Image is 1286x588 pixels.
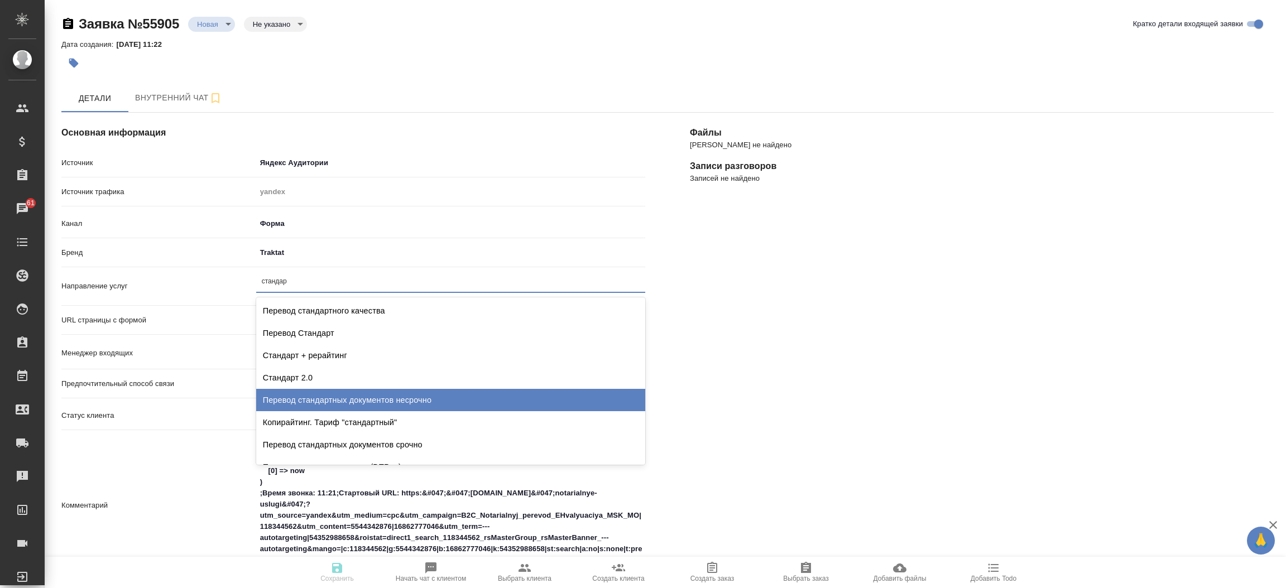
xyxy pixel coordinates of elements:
div: Перевод стандартных документов несрочно [256,389,645,411]
span: Выбрать заказ [783,575,828,582]
span: Выбрать клиента [498,575,551,582]
h4: Записи разговоров [690,160,1274,173]
button: Добавить файлы [853,557,947,588]
div: Traktat [256,243,645,262]
div: Перевод стандартного качества [256,300,645,322]
div: Стандарт 2.0 [256,367,645,389]
p: Дата создания: [61,40,116,49]
span: Сохранить [320,575,354,582]
div: Стандарт + рерайтинг [256,344,645,367]
p: Менеджер входящих [61,348,256,359]
p: Источник [61,157,256,168]
span: 🙏 [1251,529,1270,552]
span: Добавить файлы [873,575,926,582]
p: Предпочтительный способ связи [61,378,256,389]
div: Форма [256,214,645,233]
div: Новая [244,17,307,32]
span: Создать клиента [592,575,644,582]
p: [DATE] 11:22 [116,40,170,49]
button: Начать чат с клиентом [384,557,478,588]
button: Выбрать заказ [759,557,853,588]
button: Не указано [249,20,294,29]
span: Начать чат с клиентом [396,575,466,582]
p: [PERSON_NAME] не найдено [690,139,1274,151]
p: Канал [61,218,256,229]
button: 🙏 [1247,527,1275,555]
span: Кратко детали входящей заявки [1133,18,1243,30]
div: Яндекс Аудитории [256,153,645,172]
button: Скопировать ссылку [61,17,75,31]
h4: Основная информация [61,126,645,139]
p: Бренд [61,247,256,258]
p: Комментарий [61,500,256,511]
button: Сохранить [290,557,384,588]
span: Внутренний чат [135,91,222,105]
div: Копирайтинг. Тариф "стандартный" [256,411,645,433]
p: Записей не найдено [690,173,1274,184]
p: Источник трафика [61,186,256,197]
button: Создать клиента [572,557,665,588]
h4: Файлы [690,126,1274,139]
input: Пустое поле [256,184,645,200]
div: Перевод Стандарт [256,322,645,344]
button: Новая [194,20,222,29]
button: Создать заказ [665,557,759,588]
span: Добавить Todo [971,575,1016,582]
svg: Подписаться [209,91,222,105]
button: Добавить тэг [61,51,86,75]
button: Добавить Todo [947,557,1040,588]
a: 61 [3,195,42,223]
a: Заявка №55905 [79,16,179,31]
span: Создать заказ [690,575,735,582]
span: 61 [20,197,41,209]
div: Перевод стандартных документов срочно [256,433,645,456]
textarea: Название формы: Заказ обратного звонка (Лэндинг Баннер в шапке);Позвонить: Array ( [0] => now ) ;... [256,439,645,570]
span: Детали [68,91,122,105]
p: Направление услуг [61,281,256,292]
button: Выбрать клиента [478,557,572,588]
p: URL страницы с формой [61,315,256,326]
div: Новая [188,17,235,32]
div: Проверка верстки стандарт (DTPqa) [256,456,645,478]
p: Статус клиента [61,410,256,421]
